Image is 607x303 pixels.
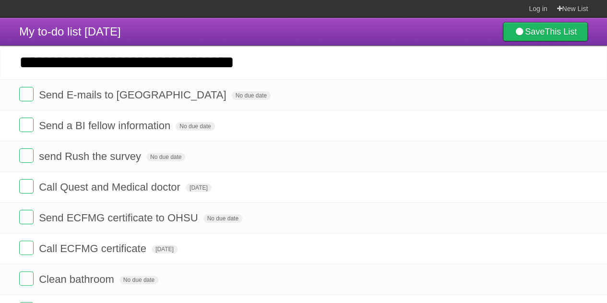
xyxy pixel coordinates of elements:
span: No due date [176,122,214,131]
label: Done [19,241,34,255]
label: Done [19,210,34,224]
span: No due date [119,276,158,284]
a: SaveThis List [503,22,588,41]
span: Clean bathroom [39,273,117,285]
span: Call Quest and Medical doctor [39,181,183,193]
label: Done [19,179,34,194]
span: No due date [146,153,185,161]
span: My to-do list [DATE] [19,25,121,38]
span: No due date [203,214,242,223]
span: [DATE] [186,183,212,192]
span: Send a BI fellow information [39,120,173,132]
span: Send E-mails to [GEOGRAPHIC_DATA] [39,89,228,101]
label: Done [19,148,34,163]
label: Done [19,118,34,132]
span: [DATE] [152,245,178,254]
span: No due date [232,91,271,100]
span: Send ECFMG certificate to OHSU [39,212,200,224]
span: Call ECFMG certificate [39,242,149,255]
label: Done [19,87,34,101]
b: This List [545,27,577,36]
label: Done [19,271,34,286]
span: send Rush the survey [39,150,143,162]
